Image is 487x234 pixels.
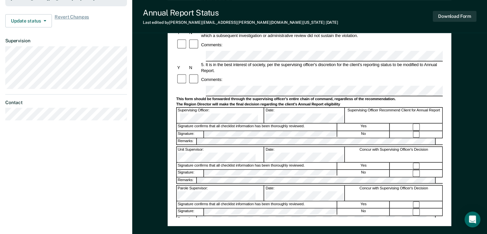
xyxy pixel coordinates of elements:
div: Yes [338,163,390,170]
div: Remarks: [177,216,197,222]
div: Signature: [177,170,204,177]
div: Signature confirms that all checklist information has been thoroughly reviewed. [177,163,337,170]
div: Signature confirms that all checklist information has been thoroughly reviewed. [177,201,337,208]
span: [DATE] [326,20,338,25]
div: Yes [338,201,390,208]
span: Revert Changes [55,14,89,27]
div: Signature: [177,131,204,138]
div: Supervising Officer Recommend Client for Annual Report [345,108,443,123]
div: Yes [338,124,390,131]
div: Signature confirms that all checklist information has been thoroughly reviewed. [177,124,337,131]
div: Date: [265,185,345,201]
div: This form should be forwarded through the supervising officer's entire chain of command, regardle... [176,97,443,101]
div: The Region Director will make the final decision regarding the client's Annual Report eligibility [176,102,443,107]
div: Remarks: [177,138,197,144]
div: Date: [265,147,345,162]
div: Last edited by [PERSON_NAME][EMAIL_ADDRESS][PERSON_NAME][DOMAIN_NAME][US_STATE] [143,20,338,25]
div: Comments: [200,42,223,48]
div: Comments: [200,77,223,82]
div: No [338,131,390,138]
dt: Supervision [5,38,127,44]
div: Concur with Supervising Officer's Decision [345,147,443,162]
button: Download Form [433,11,476,22]
div: 5. It is in the best interest of society, per the supervising officer's discretion for the client... [200,62,443,73]
button: Update status [5,14,52,27]
div: Concur with Supervising Officer's Decision [345,185,443,201]
dt: Contact [5,100,127,105]
div: No [338,209,390,215]
div: No [338,170,390,177]
div: Signature: [177,209,204,215]
div: Annual Report Status [143,8,338,18]
div: Date: [265,108,345,123]
div: N [188,64,200,70]
div: Parole Supervisor: [177,185,264,201]
div: Remarks: [177,177,197,183]
div: Unit Supervisor: [177,147,264,162]
div: Y [176,64,188,70]
div: Open Intercom Messenger [465,212,480,227]
div: Supervising Officer: [177,108,264,123]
